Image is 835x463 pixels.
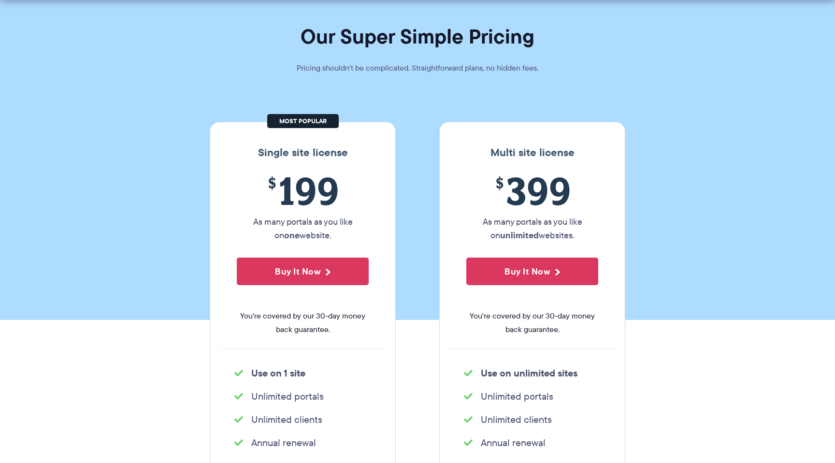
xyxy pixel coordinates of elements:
strong: Use on unlimited sites [481,366,577,380]
p: Pricing shouldn't be complicated. Straightforward plans, no hidden fees. [273,61,562,75]
span: 399 [466,169,598,213]
span: You're covered by our 30-day money back guarantee. [237,309,369,336]
p: As many portals as you like on websites. [466,215,598,242]
h3: Multi site license [449,146,615,159]
span: You're covered by our 30-day money back guarantee. [466,309,598,336]
li: Unlimited portals [464,390,601,403]
strong: unlimited [500,229,539,242]
span: 199 [237,169,369,213]
p: As many portals as you like on website. [237,215,369,242]
li: Unlimited clients [234,413,371,426]
strong: Use on 1 site [251,366,305,380]
li: Annual renewal [464,436,601,449]
button: Buy It Now [466,258,598,285]
strong: one [284,229,300,242]
li: Unlimited portals [234,390,371,403]
li: Annual renewal [234,436,371,449]
li: Unlimited clients [464,413,601,426]
button: Buy It Now [237,258,369,285]
h3: Single site license [220,146,386,159]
